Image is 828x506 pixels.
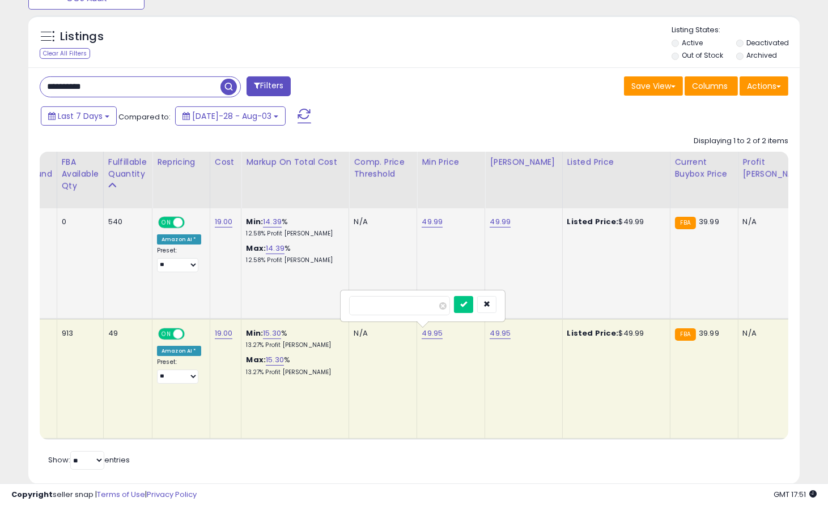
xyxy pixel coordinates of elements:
[41,106,117,126] button: Last 7 Days
[675,217,696,229] small: FBA
[215,156,237,168] div: Cost
[743,217,806,227] div: N/A
[108,328,143,338] div: 49
[157,346,201,356] div: Amazon AI *
[746,38,789,48] label: Deactivated
[175,106,286,126] button: [DATE]-28 - Aug-03
[246,368,340,376] p: 13.27% Profit [PERSON_NAME]
[246,355,340,376] div: %
[246,243,266,254] b: Max:
[246,217,340,238] div: %
[354,217,408,227] div: N/A
[246,328,340,349] div: %
[567,216,619,227] b: Listed Price:
[567,328,619,338] b: Listed Price:
[108,217,143,227] div: 540
[246,256,340,264] p: 12.58% Profit [PERSON_NAME]
[743,156,810,180] div: Profit [PERSON_NAME]
[246,230,340,238] p: 12.58% Profit [PERSON_NAME]
[422,216,443,228] a: 49.99
[62,156,99,192] div: FBA Available Qty
[157,247,201,272] div: Preset:
[692,80,728,92] span: Columns
[62,217,95,227] div: 0
[246,156,344,168] div: Markup on Total Cost
[675,328,696,341] small: FBA
[490,328,511,339] a: 49.95
[157,156,205,168] div: Repricing
[48,454,130,465] span: Show: entries
[97,489,145,500] a: Terms of Use
[740,76,788,96] button: Actions
[58,110,103,122] span: Last 7 Days
[743,328,806,338] div: N/A
[246,354,266,365] b: Max:
[354,156,412,180] div: Comp. Price Threshold
[746,50,777,60] label: Archived
[18,156,52,192] div: FBA inbound Qty
[183,218,201,228] span: OFF
[62,328,95,338] div: 913
[246,216,263,227] b: Min:
[354,328,408,338] div: N/A
[567,328,661,338] div: $49.99
[685,76,738,96] button: Columns
[490,216,511,228] a: 49.99
[215,328,233,339] a: 19.00
[159,218,173,228] span: ON
[246,328,263,338] b: Min:
[266,243,285,254] a: 14.39
[682,50,724,60] label: Out of Stock
[247,76,291,96] button: Filters
[694,136,788,147] div: Displaying 1 to 2 of 2 items
[263,328,281,339] a: 15.30
[118,112,171,122] span: Compared to:
[40,48,90,59] div: Clear All Filters
[157,358,201,384] div: Preset:
[672,25,800,36] p: Listing States:
[422,156,480,168] div: Min Price
[263,216,282,228] a: 14.39
[567,156,665,168] div: Listed Price
[774,489,817,500] span: 2025-08-11 17:51 GMT
[490,156,557,168] div: [PERSON_NAME]
[215,216,233,228] a: 19.00
[11,489,53,500] strong: Copyright
[422,328,443,339] a: 49.95
[241,152,349,208] th: The percentage added to the cost of goods (COGS) that forms the calculator for Min & Max prices.
[60,29,104,45] h5: Listings
[682,38,703,48] label: Active
[147,489,197,500] a: Privacy Policy
[192,110,271,122] span: [DATE]-28 - Aug-03
[183,329,201,339] span: OFF
[624,76,683,96] button: Save View
[675,156,733,180] div: Current Buybox Price
[157,234,201,245] div: Amazon AI *
[11,490,197,500] div: seller snap | |
[699,328,719,338] span: 39.99
[246,243,340,264] div: %
[159,329,173,339] span: ON
[246,341,340,349] p: 13.27% Profit [PERSON_NAME]
[699,216,719,227] span: 39.99
[266,354,284,366] a: 15.30
[567,217,661,227] div: $49.99
[108,156,147,180] div: Fulfillable Quantity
